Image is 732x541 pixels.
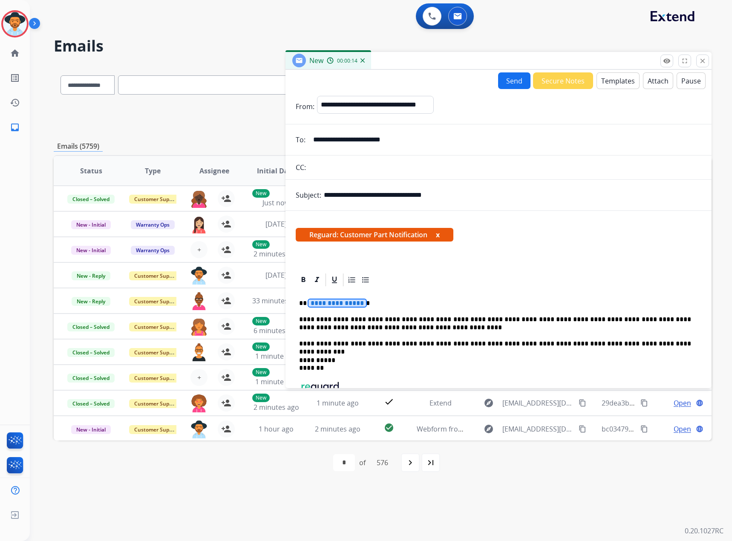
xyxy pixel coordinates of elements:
p: New [252,189,270,198]
span: Status [80,166,102,176]
span: 00:00:14 [337,58,357,64]
mat-icon: check_circle [384,423,394,433]
mat-icon: person_add [221,398,231,408]
img: agent-avatar [190,394,207,412]
button: + [190,241,207,258]
p: Subject: [296,190,321,200]
div: Bold [297,273,310,286]
mat-icon: list_alt [10,73,20,83]
h2: Emails [54,37,712,55]
span: Customer Support [129,399,184,408]
mat-icon: navigate_next [405,458,415,468]
p: From: [296,101,314,112]
span: Customer Support [129,195,184,204]
span: 2 minutes ago [254,249,299,259]
button: Attach [643,72,673,89]
span: Customer Support [129,374,184,383]
p: New [252,317,270,325]
span: Initial Date [257,166,295,176]
span: New - Initial [71,246,111,255]
div: 576 [370,454,395,471]
mat-icon: person_add [221,193,231,204]
mat-icon: content_copy [579,399,586,407]
div: Underline [328,273,341,286]
p: New [252,240,270,249]
span: Customer Support [129,348,184,357]
span: Closed – Solved [67,399,115,408]
p: CC: [296,162,306,173]
span: Warranty Ops [131,246,175,255]
img: agent-avatar [190,292,207,310]
span: New - Initial [71,220,111,229]
span: New - Initial [71,425,111,434]
img: agent-avatar [190,267,207,285]
mat-icon: fullscreen [681,57,689,65]
mat-icon: content_copy [640,425,648,433]
span: Warranty Ops [131,220,175,229]
span: [DATE] [265,219,287,229]
mat-icon: person_add [221,372,231,383]
mat-icon: person_add [221,219,231,229]
span: 1 minute ago [317,398,359,408]
span: 6 minutes ago [254,326,299,335]
p: New [252,342,270,351]
span: 1 minute ago [255,377,297,386]
span: 1 minute ago [255,351,297,361]
span: Closed – Solved [67,348,115,357]
img: agent-avatar [190,216,207,233]
span: Closed – Solved [67,195,115,204]
button: Secure Notes [533,72,593,89]
mat-icon: language [696,425,703,433]
span: 2 minutes ago [315,424,360,434]
mat-icon: close [699,57,706,65]
mat-icon: person_add [221,245,231,255]
span: [DATE] [265,270,287,280]
span: Reguard: Customer Part Notification [296,228,453,242]
mat-icon: check [384,397,394,407]
span: Extend [429,398,452,408]
span: Closed – Solved [67,374,115,383]
div: Ordered List [346,273,358,286]
img: avatar [3,12,27,36]
mat-icon: person_add [221,347,231,357]
mat-icon: last_page [426,458,436,468]
span: 33 minutes ago [252,296,302,305]
button: + [190,369,207,386]
span: 2 minutes ago [254,403,299,412]
button: Pause [677,72,706,89]
span: New - Reply [72,297,110,306]
mat-icon: language [696,399,703,407]
mat-icon: inbox [10,122,20,132]
span: Customer Support [129,425,184,434]
p: 0.20.1027RC [685,526,723,536]
span: + [197,372,201,383]
span: 29dea3be-7276-454c-b6e0-c9fd37276c4d [602,398,732,408]
img: agent-avatar [190,318,207,336]
p: New [252,368,270,377]
mat-icon: content_copy [579,425,586,433]
div: Bullet List [359,273,372,286]
mat-icon: person_add [221,424,231,434]
div: of [359,458,366,468]
span: 1 hour ago [259,424,294,434]
mat-icon: home [10,48,20,58]
span: Type [145,166,161,176]
mat-icon: explore [484,398,494,408]
mat-icon: person_add [221,296,231,306]
span: Assignee [199,166,229,176]
span: Open [674,424,691,434]
span: Customer Support [129,322,184,331]
span: Open [674,398,691,408]
p: Emails (5759) [54,141,103,152]
mat-icon: person_add [221,270,231,280]
img: agent-avatar [190,343,207,361]
p: To: [296,135,305,145]
span: New - Reply [72,271,110,280]
span: [EMAIL_ADDRESS][DOMAIN_NAME] [502,398,574,408]
span: Just now [262,198,290,207]
mat-icon: person_add [221,321,231,331]
mat-icon: history [10,98,20,108]
p: New [252,394,270,402]
span: New [309,56,323,65]
span: Customer Support [129,297,184,306]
